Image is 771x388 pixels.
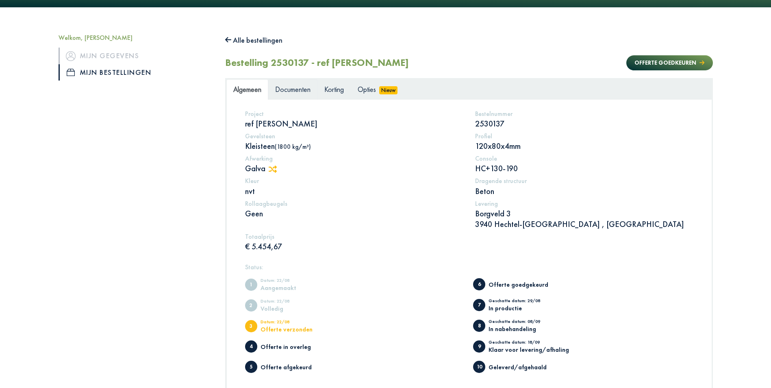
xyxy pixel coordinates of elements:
span: Offerte verzonden [245,320,257,332]
div: Datum: 22/08 [261,299,328,305]
h5: Profiel [475,132,693,140]
p: 120x80x4mm [475,141,693,151]
h5: Totaalprijs [245,233,463,240]
h5: Status: [245,263,693,271]
span: Offerte afgekeurd [245,361,257,373]
h2: Bestelling 2530137 - ref [PERSON_NAME] [225,57,409,69]
div: Datum: 22/08 [261,278,328,285]
div: Aangemaakt [261,285,328,291]
h5: Console [475,155,693,162]
p: HC+130-190 [475,163,693,174]
img: icon [67,69,75,76]
span: Nieuw [379,86,398,94]
h5: Levering [475,200,693,207]
p: Kleisteen [245,141,463,151]
span: Klaar voor levering/afhaling [473,340,485,353]
span: Opties [358,85,376,94]
div: Datum: 22/08 [261,320,328,326]
span: Aangemaakt [245,279,257,291]
h5: Rollaagbeugels [245,200,463,207]
span: Korting [324,85,344,94]
img: icon [66,51,76,61]
span: Documenten [275,85,311,94]
h5: Gevelsteen [245,132,463,140]
div: Offerte verzonden [261,326,328,332]
span: Volledig [245,299,257,312]
h5: Welkom, [PERSON_NAME] [59,34,213,41]
div: Volledig [261,305,328,312]
button: Alle bestellingen [225,34,283,47]
div: Klaar voor levering/afhaling [489,347,569,353]
div: Offerte in overleg [261,344,328,350]
p: ref [PERSON_NAME] [245,118,463,129]
div: Offerte goedgekeurd [489,281,556,288]
div: Geschatte datum: 08/09 [489,319,556,326]
span: Offerte in overleg [245,340,257,353]
span: In nabehandeling [473,320,485,332]
a: iconMijn bestellingen [59,64,213,81]
p: nvt [245,186,463,196]
p: Borgveld 3 3940 Hechtel-[GEOGRAPHIC_DATA] , [GEOGRAPHIC_DATA] [475,208,693,229]
div: In nabehandeling [489,326,556,332]
div: Geschatte datum: 29/08 [489,299,556,305]
div: Geleverd/afgehaald [489,364,556,370]
p: Galva [245,163,463,174]
div: Offerte afgekeurd [261,364,328,370]
h5: Bestelnummer [475,110,693,118]
h5: Kleur [245,177,463,185]
div: Geschatte datum: 18/09 [489,340,569,347]
p: 2530137 [475,118,693,129]
p: Geen [245,208,463,219]
p: Beton [475,186,693,196]
h5: Afwerking [245,155,463,162]
span: Algemeen [233,85,261,94]
span: Geleverd/afgehaald [473,361,485,373]
p: € 5.454,67 [245,241,463,252]
ul: Tabs [226,79,712,99]
span: (1800 kg/m³) [275,143,311,150]
h5: Dragende structuur [475,177,693,185]
span: In productie [473,299,485,311]
button: Offerte goedkeuren [626,55,712,70]
span: Offerte goedgekeurd [473,278,485,290]
a: iconMijn gegevens [59,48,213,64]
div: In productie [489,305,556,311]
h5: Project [245,110,463,118]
